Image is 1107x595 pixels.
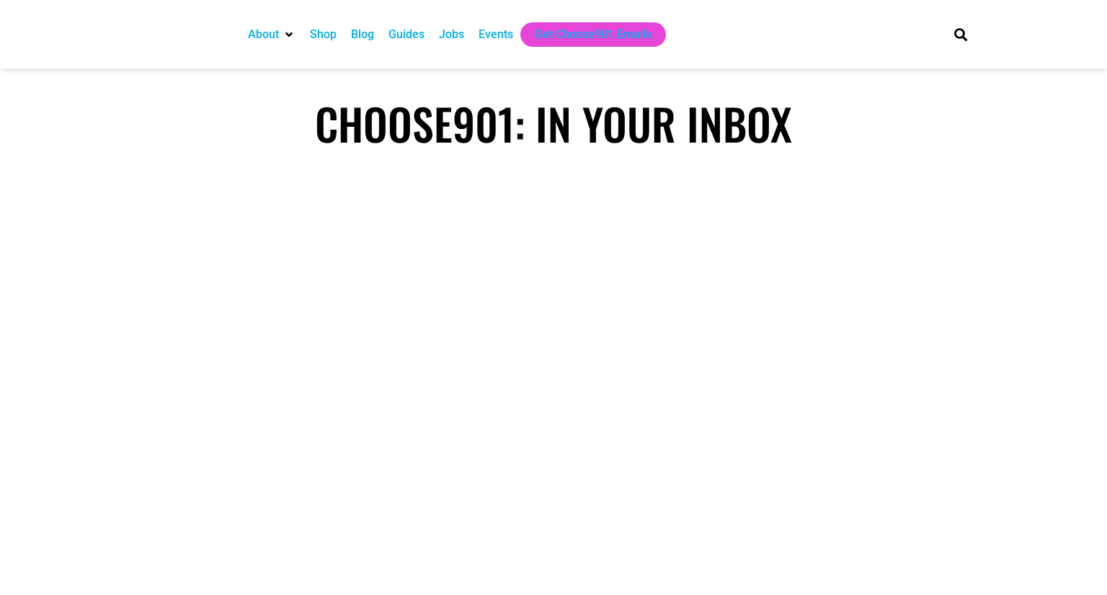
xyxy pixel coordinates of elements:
[949,22,973,46] div: Search
[310,26,337,43] a: Shop
[248,26,279,43] a: About
[241,22,303,47] div: About
[241,22,930,47] nav: Main nav
[535,26,652,43] a: Get Choose901 Emails
[323,176,784,435] img: Text graphic with "Choose 901" logo. Reads: "7 Things to Do in Memphis This Week. Sign Up Below."...
[479,26,513,43] a: Events
[351,26,374,43] a: Blog
[128,97,979,149] h1: Choose901: In Your Inbox
[388,26,424,43] a: Guides
[439,26,464,43] a: Jobs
